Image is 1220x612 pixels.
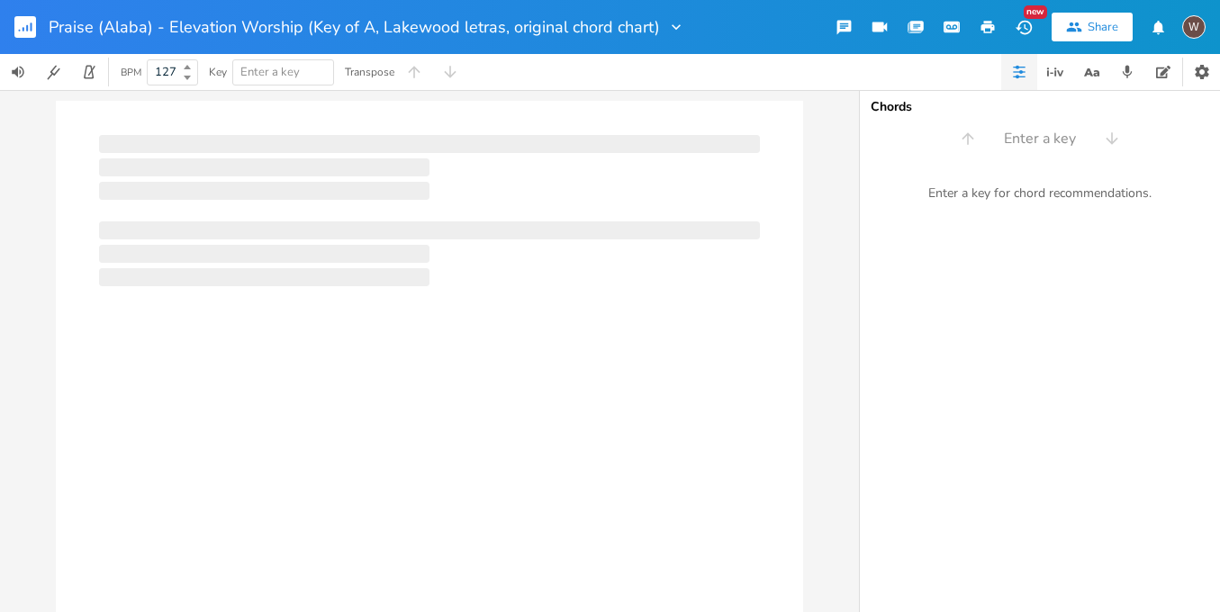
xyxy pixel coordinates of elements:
span: Praise (Alaba) - Elevation Worship (Key of A, Lakewood letras, original chord chart) [49,19,660,35]
button: W [1182,6,1206,48]
div: Share [1088,19,1118,35]
button: New [1006,11,1042,43]
div: Key [209,67,227,77]
div: Chords [871,101,1209,113]
div: Enter a key for chord recommendations. [860,175,1220,212]
div: New [1024,5,1047,19]
button: Share [1052,13,1133,41]
div: BPM [121,67,141,77]
div: Transpose [345,67,394,77]
span: Enter a key [1004,129,1076,149]
span: Enter a key [240,64,300,80]
div: Wesley [1182,15,1206,39]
